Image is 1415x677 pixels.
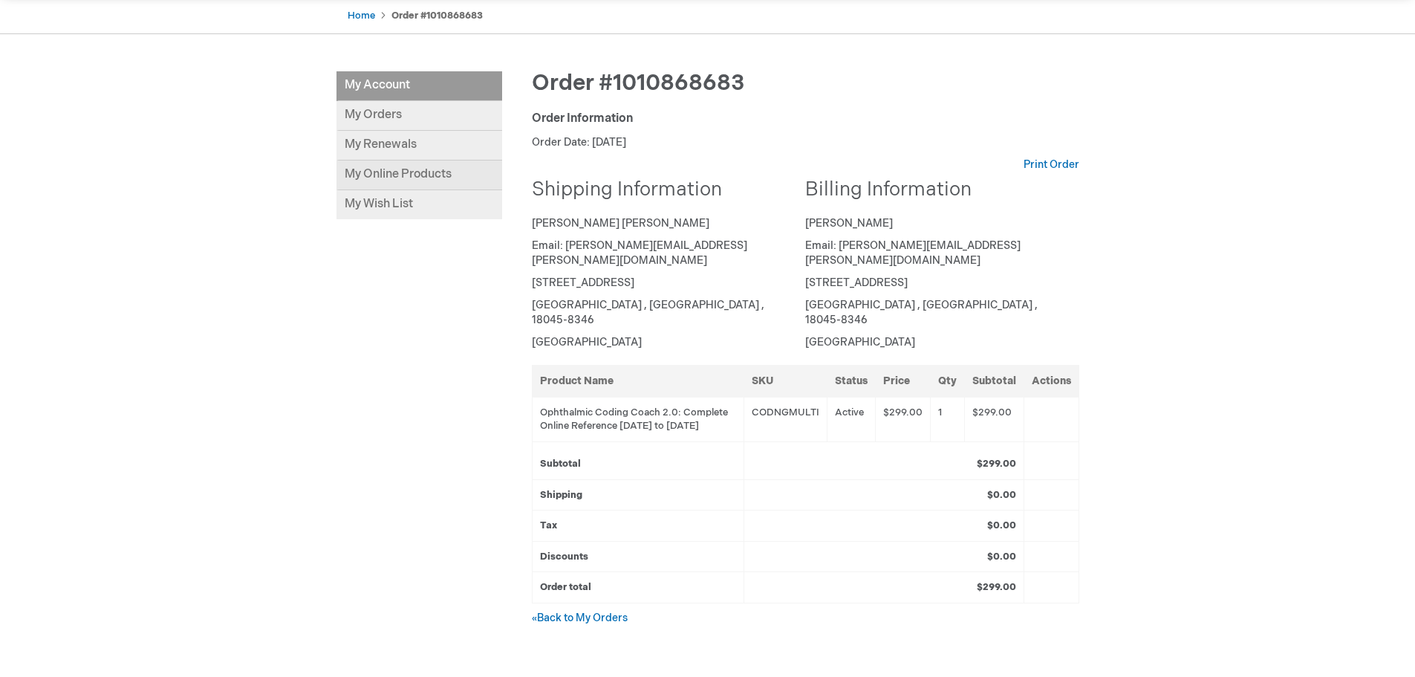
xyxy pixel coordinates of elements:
[1024,158,1079,172] a: Print Order
[336,101,502,131] a: My Orders
[540,581,591,593] strong: Order total
[540,458,581,470] strong: Subtotal
[875,365,930,397] th: Price
[977,581,1016,593] strong: $299.00
[336,161,502,190] a: My Online Products
[805,299,1038,326] span: [GEOGRAPHIC_DATA] , [GEOGRAPHIC_DATA] , 18045-8346
[805,217,893,230] span: [PERSON_NAME]
[875,397,930,441] td: $299.00
[987,551,1016,563] strong: $0.00
[827,397,875,441] td: Active
[532,336,642,349] span: [GEOGRAPHIC_DATA]
[532,239,747,267] span: Email: [PERSON_NAME][EMAIL_ADDRESS][PERSON_NAME][DOMAIN_NAME]
[964,397,1024,441] td: $299.00
[532,365,744,397] th: Product Name
[532,135,1079,150] p: Order Date: [DATE]
[977,458,1016,470] strong: $299.00
[805,239,1021,267] span: Email: [PERSON_NAME][EMAIL_ADDRESS][PERSON_NAME][DOMAIN_NAME]
[744,397,827,441] td: CODNGMULTI
[532,70,744,97] span: Order #1010868683
[532,180,795,201] h2: Shipping Information
[540,519,557,531] strong: Tax
[987,519,1016,531] strong: $0.00
[532,613,537,624] small: «
[744,365,827,397] th: SKU
[987,489,1016,501] strong: $0.00
[532,217,709,230] span: [PERSON_NAME] [PERSON_NAME]
[532,397,744,441] td: Ophthalmic Coding Coach 2.0: Complete Online Reference [DATE] to [DATE]
[964,365,1024,397] th: Subtotal
[827,365,875,397] th: Status
[532,299,764,326] span: [GEOGRAPHIC_DATA] , [GEOGRAPHIC_DATA] , 18045-8346
[336,190,502,219] a: My Wish List
[532,276,634,289] span: [STREET_ADDRESS]
[348,10,375,22] a: Home
[805,180,1068,201] h2: Billing Information
[805,336,915,349] span: [GEOGRAPHIC_DATA]
[391,10,483,22] strong: Order #1010868683
[540,551,588,563] strong: Discounts
[532,111,1079,128] div: Order Information
[336,131,502,161] a: My Renewals
[532,612,628,624] a: «Back to My Orders
[930,397,964,441] td: 1
[805,276,908,289] span: [STREET_ADDRESS]
[540,489,582,501] strong: Shipping
[1024,365,1079,397] th: Actions
[930,365,964,397] th: Qty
